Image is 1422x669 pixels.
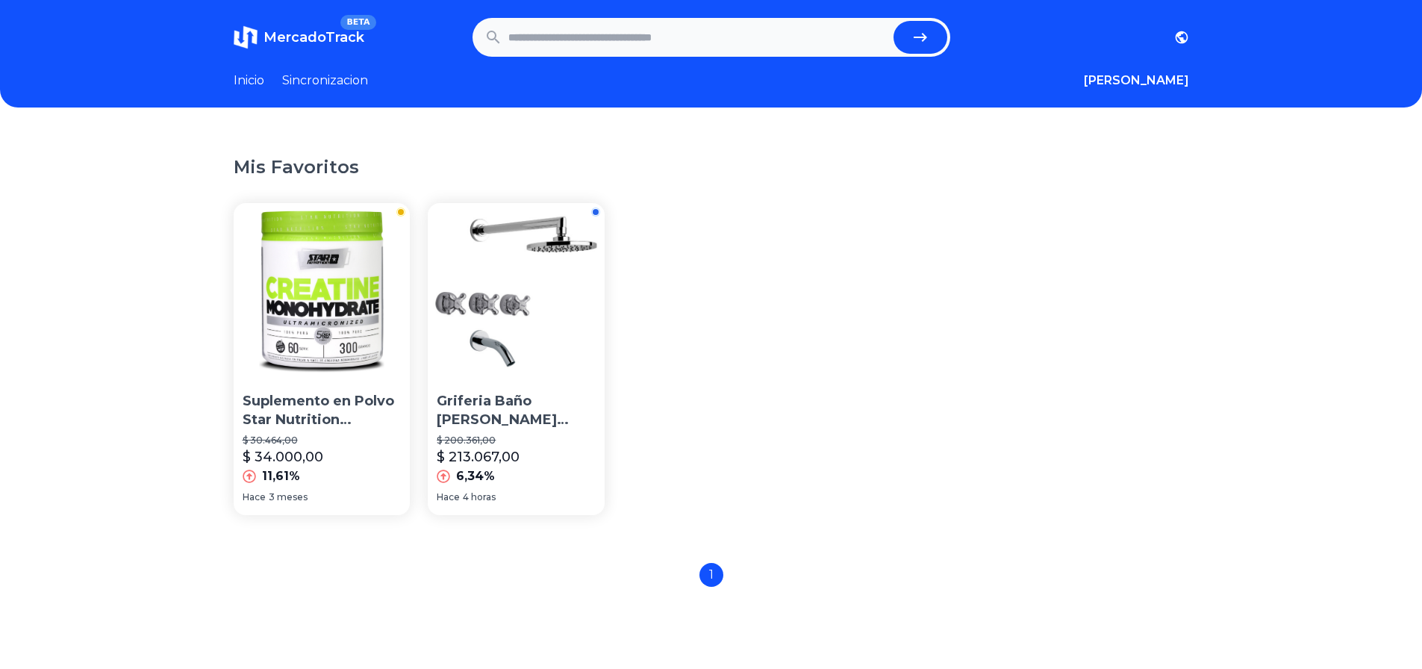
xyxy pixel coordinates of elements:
[234,72,264,90] a: Inicio
[262,467,300,485] p: 11,61%
[234,155,1189,179] h1: Mis Favoritos
[437,392,596,429] p: Griferia Baño [PERSON_NAME] 103/16 Ducha Bañera
[463,491,496,503] span: 4 horas
[428,203,605,515] a: Griferia Baño Fv Malena 103/16 Ducha BañeraGriferia Baño [PERSON_NAME] 103/16 Ducha Bañera$ 200.3...
[1084,72,1189,90] button: [PERSON_NAME]
[243,435,402,446] p: $ 30.464,00
[340,15,375,30] span: BETA
[234,203,411,515] a: Suplemento en Polvo Star Nutrition Creatine Monohydrate Ultramicronized en Pote de 300gSuplemento...
[243,446,323,467] p: $ 34.000,00
[243,491,266,503] span: Hace
[456,467,495,485] p: 6,34%
[234,25,258,49] img: MercadoTrack
[437,446,520,467] p: $ 213.067,00
[234,25,364,49] a: MercadoTrackBETA
[437,491,460,503] span: Hace
[269,491,308,503] span: 3 meses
[282,72,368,90] a: Sincronizacion
[243,392,402,429] p: Suplemento en Polvo Star Nutrition Creatine Monohydrate Ultramicronized en Pote de 300g
[234,203,411,380] img: Suplemento en Polvo Star Nutrition Creatine Monohydrate Ultramicronized en Pote de 300g
[263,29,364,46] span: MercadoTrack
[428,203,605,380] img: Griferia Baño Fv Malena 103/16 Ducha Bañera
[437,435,596,446] p: $ 200.361,00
